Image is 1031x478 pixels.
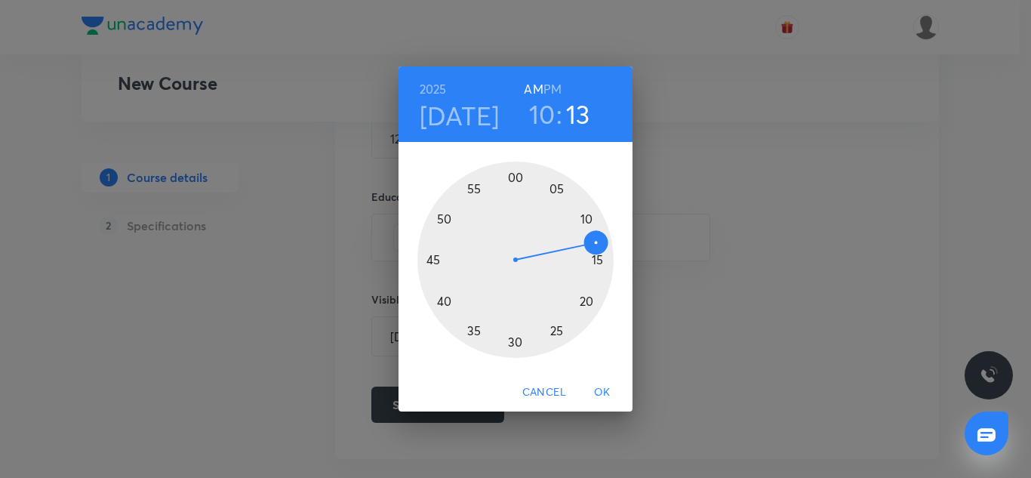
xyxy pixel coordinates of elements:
h3: : [556,98,562,130]
button: 10 [529,98,556,130]
button: OK [578,378,626,406]
button: AM [524,79,543,100]
button: 13 [566,98,590,130]
button: PM [543,79,562,100]
button: [DATE] [420,100,500,131]
span: OK [584,383,620,402]
button: 2025 [420,79,447,100]
button: Cancel [516,378,572,406]
span: Cancel [522,383,566,402]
